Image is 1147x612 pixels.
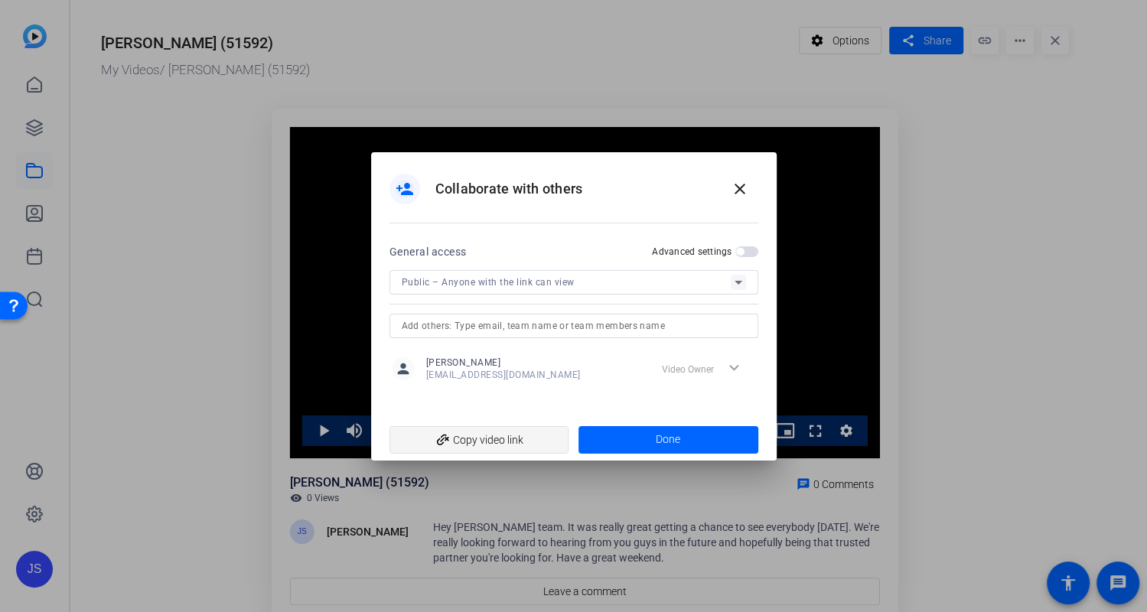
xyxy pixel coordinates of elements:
h1: Collaborate with others [435,180,583,198]
button: Done [578,426,758,454]
mat-icon: person_add [396,180,414,198]
mat-icon: person [392,357,415,380]
span: Public – Anyone with the link can view [402,277,575,288]
span: Done [656,431,680,448]
mat-icon: close [731,180,749,198]
input: Add others: Type email, team name or team members name [402,317,746,335]
h2: Advanced settings [652,246,732,258]
mat-icon: add_link [431,428,457,454]
span: [EMAIL_ADDRESS][DOMAIN_NAME] [426,369,581,381]
span: Copy video link [402,425,557,454]
span: [PERSON_NAME] [426,356,581,369]
button: Copy video link [389,426,569,454]
h2: General access [389,243,467,261]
